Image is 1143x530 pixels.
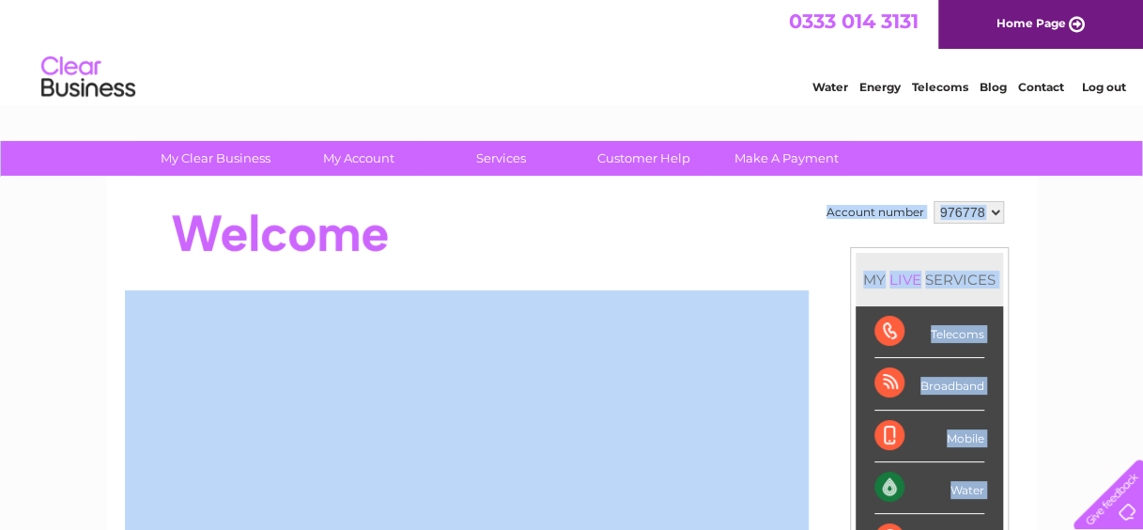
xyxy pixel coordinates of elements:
div: Mobile [874,411,984,462]
a: Water [812,80,848,94]
div: Broadband [874,358,984,410]
a: Contact [1018,80,1064,94]
img: logo.png [40,49,136,106]
div: Telecoms [874,306,984,358]
div: MY SERVICES [856,253,1003,306]
a: Telecoms [912,80,968,94]
div: LIVE [886,271,925,288]
a: My Account [281,141,436,176]
div: Water [874,462,984,514]
a: Make A Payment [709,141,864,176]
a: 0333 014 3131 [789,9,919,33]
a: Services [424,141,579,176]
a: My Clear Business [138,141,293,176]
td: Account number [822,196,929,228]
a: Energy [859,80,901,94]
a: Log out [1081,80,1125,94]
a: Customer Help [566,141,721,176]
a: Blog [980,80,1007,94]
div: Clear Business is a trading name of Verastar Limited (registered in [GEOGRAPHIC_DATA] No. 3667643... [129,10,1016,91]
